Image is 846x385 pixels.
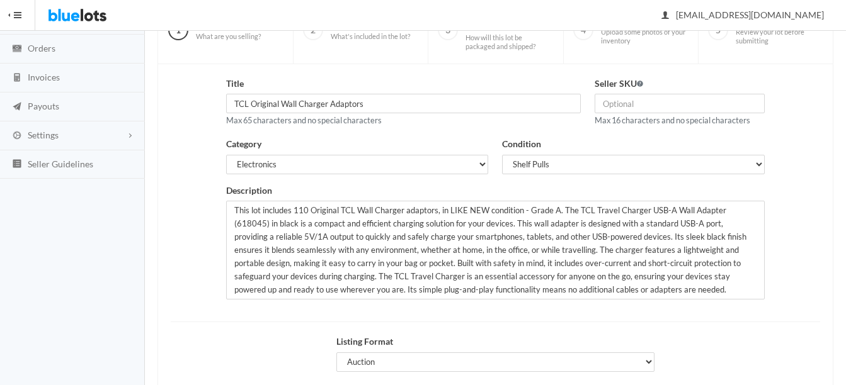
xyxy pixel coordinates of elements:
span: Invoices [28,72,60,82]
ion-icon: person [659,10,672,22]
span: Review your lot before submitting [736,28,823,45]
ion-icon: calculator [11,72,23,84]
textarea: This lot includes 110 Original TCL Wall Charger adaptors, in LIKE NEW condition - Grade A. The TC... [226,201,765,299]
label: Seller SKU [595,77,643,91]
input: e.g. North Face, Polarmax and More Women's Winter Apparel [226,94,581,113]
input: Optional [595,94,765,113]
span: Upload some photos of your inventory [601,28,688,45]
ion-icon: cog [11,130,23,142]
label: Category [226,137,261,152]
small: Max 65 characters and no special characters [226,115,382,125]
span: What's included in the lot? [331,32,410,41]
span: How will this lot be packaged and shipped? [466,33,552,50]
ion-icon: list box [11,159,23,170]
label: Condition [502,137,541,152]
small: Max 16 characters and no special characters [595,115,750,125]
label: Description [226,184,272,198]
span: Payouts [28,101,59,111]
ion-icon: cash [11,43,23,55]
span: What are you selling? [196,32,261,41]
ion-icon: paper plane [11,101,23,113]
span: Seller Guidelines [28,159,93,169]
label: Listing Format [336,335,393,349]
span: Orders [28,43,55,53]
span: [EMAIL_ADDRESS][DOMAIN_NAME] [662,9,824,20]
span: Settings [28,130,59,140]
label: Title [226,77,244,91]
